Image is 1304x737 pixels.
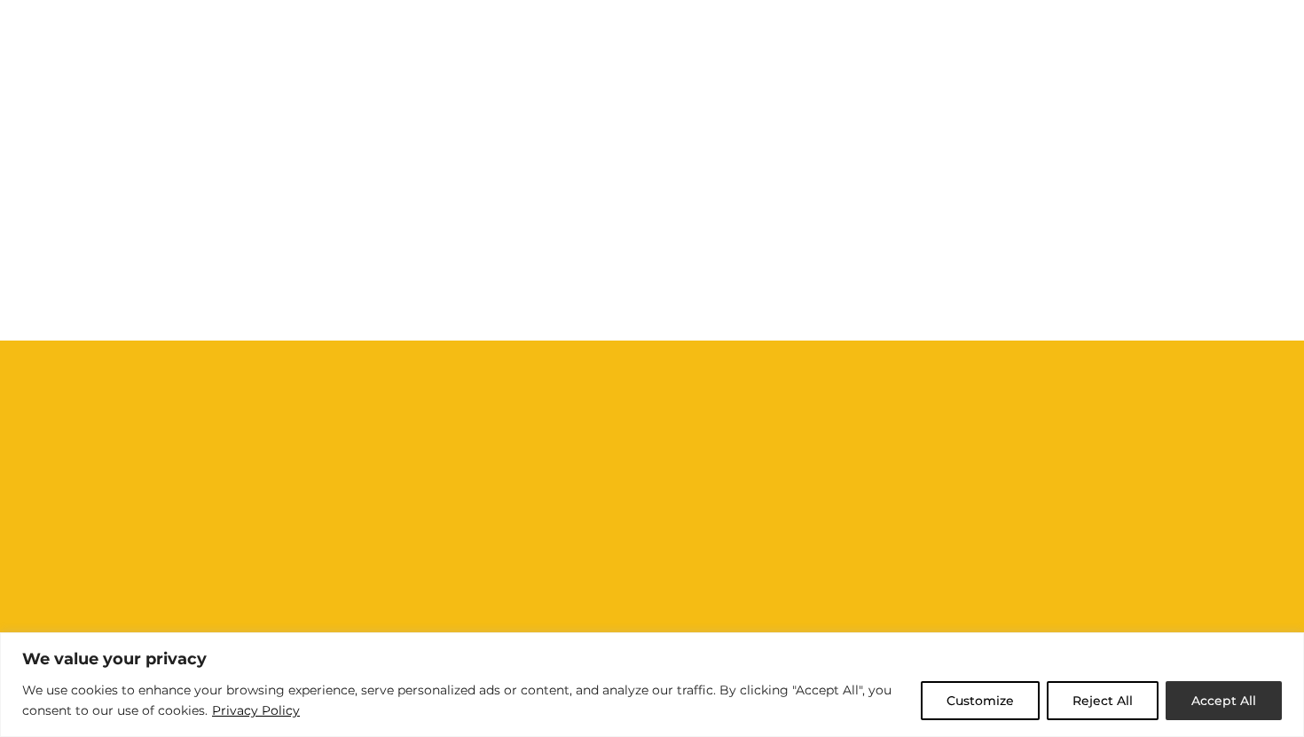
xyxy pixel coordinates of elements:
[1166,681,1282,720] button: Accept All
[1047,681,1159,720] button: Reject All
[22,648,1282,670] p: We value your privacy
[22,680,907,722] p: We use cookies to enhance your browsing experience, serve personalized ads or content, and analyz...
[921,681,1040,720] button: Customize
[211,700,301,721] a: Privacy Policy
[148,28,1157,595] iframe: Ponderosa Showreel 2024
